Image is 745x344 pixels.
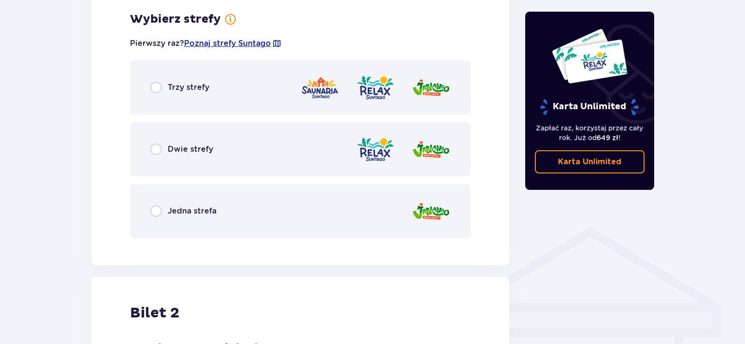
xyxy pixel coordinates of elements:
[535,123,645,143] p: Zapłać raz, korzystaj przez cały rok. Już od !
[130,38,282,49] p: Pierwszy raz?
[168,206,216,216] p: Jedna strefa
[356,136,395,163] img: zone logo
[130,304,179,322] p: Bilet 2
[168,144,213,155] p: Dwie strefy
[130,12,221,27] p: Wybierz strefy
[301,74,339,101] img: zone logo
[184,38,271,49] a: Poznaj strefy Suntago
[539,99,640,115] p: Karta Unlimited
[597,134,618,142] span: 649 zł
[412,74,450,101] img: zone logo
[558,157,621,167] p: Karta Unlimited
[535,150,645,173] a: Karta Unlimited
[412,136,450,163] img: zone logo
[412,198,450,225] img: zone logo
[168,82,209,93] p: Trzy strefy
[356,74,395,101] img: zone logo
